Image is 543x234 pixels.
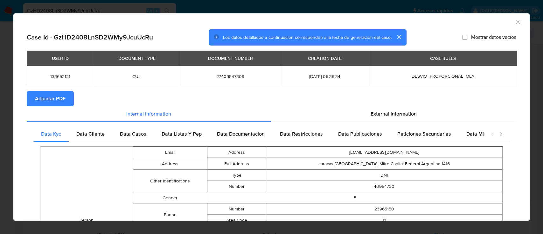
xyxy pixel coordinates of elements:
span: Data Documentacion [217,130,265,138]
td: caracas [GEOGRAPHIC_DATA]. Mitre Capital Federal Argentina 1416 [266,158,502,169]
td: 23965150 [266,203,502,215]
span: Mostrar datos vacíos [471,34,516,40]
span: Data Minoridad [466,130,501,138]
td: Phone [133,203,207,226]
td: Address [207,147,266,158]
td: 40954730 [266,181,502,192]
span: 133652121 [34,74,86,79]
div: CASE RULES [426,53,460,64]
button: Cerrar ventana [515,19,520,25]
td: Email [133,147,207,158]
td: Number [207,203,266,215]
span: Adjuntar PDF [35,92,66,106]
span: Data Kyc [41,130,61,138]
span: Internal information [126,110,171,117]
div: DOCUMENT TYPE [115,53,159,64]
span: [DATE] 06:36:34 [289,74,361,79]
span: Data Listas Y Pep [162,130,202,138]
span: CUIL [101,74,172,79]
span: Data Casos [120,130,146,138]
span: DESVIO_PROPORCIONAL_MLA [412,73,474,79]
td: [EMAIL_ADDRESS][DOMAIN_NAME] [266,147,502,158]
span: Data Cliente [76,130,105,138]
div: Detailed internal info [33,126,484,142]
span: Los datos detallados a continuación corresponden a la fecha de generación del caso. [223,34,391,40]
td: Address [133,158,207,170]
div: Detailed info [27,106,516,122]
button: cerrar [391,29,407,45]
button: Adjuntar PDF [27,91,74,106]
td: Type [207,170,266,181]
span: Data Publicaciones [338,130,382,138]
input: Mostrar datos vacíos [462,35,467,40]
td: Area Code [207,215,266,226]
span: Peticiones Secundarias [397,130,451,138]
td: Full Address [207,158,266,169]
div: CREATION DATE [304,53,345,64]
span: 27409547309 [188,74,273,79]
td: DNI [266,170,502,181]
span: External information [371,110,417,117]
td: Gender [133,192,207,203]
h2: Case Id - GzHD2408LnSD2WMy9JcuUcRu [27,33,153,41]
div: DOCUMENT NUMBER [204,53,257,64]
td: 11 [266,215,502,226]
td: Number [207,181,266,192]
div: closure-recommendation-modal [13,13,530,221]
td: F [207,192,503,203]
td: Other Identifications [133,170,207,192]
span: Data Restricciones [280,130,323,138]
div: USER ID [48,53,73,64]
